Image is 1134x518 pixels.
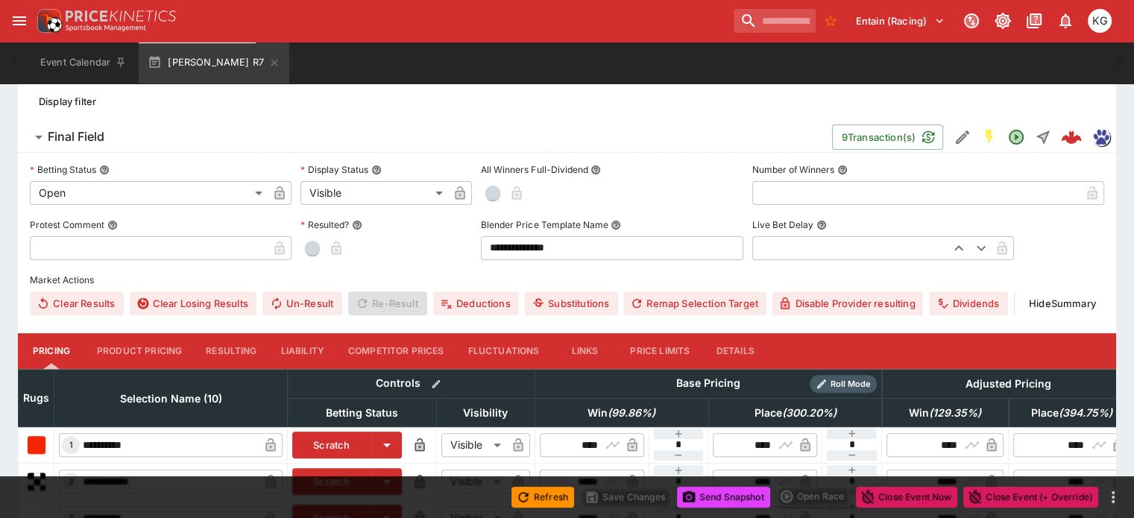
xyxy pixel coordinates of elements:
button: Remap Selection Target [624,291,766,315]
div: 580aca09-8cda-47cc-a16e-12e21ae9c17d [1061,127,1082,148]
p: Resulted? [300,218,349,231]
p: Live Bet Delay [752,218,813,231]
span: Roll Mode [825,378,877,391]
div: Show/hide Price Roll mode configuration. [810,375,877,393]
div: grnz [1092,128,1110,146]
button: HideSummary [1021,291,1104,315]
button: Clear Results [30,291,124,315]
button: Kevin Gutschlag [1083,4,1116,37]
div: Kevin Gutschlag [1088,9,1112,33]
button: Dividends [929,291,1007,315]
button: Un-Result [262,291,342,315]
button: Number of Winners [837,165,848,175]
button: Links [551,333,618,369]
p: Blender Price Template Name [481,218,608,231]
button: Protest Comment [107,220,118,230]
button: Disable Provider resulting [772,291,924,315]
input: search [734,9,816,33]
img: PriceKinetics Logo [33,6,63,36]
button: more [1104,488,1122,506]
button: Documentation [1021,7,1048,34]
button: Liability [269,333,336,369]
span: 1 [66,440,76,450]
span: Re-Result [348,291,426,315]
button: Substitutions [525,291,618,315]
img: PriceKinetics [66,10,176,22]
button: All Winners Full-Dividend [590,165,601,175]
button: Details [702,333,769,369]
h6: Final Field [48,129,104,145]
span: excl. Emergencies (99.86%) [571,404,672,422]
img: logo-cerberus--red.svg [1061,127,1082,148]
span: Visibility [447,404,524,422]
th: Rugs [19,369,54,426]
button: No Bookmarks [819,9,842,33]
button: Pricing [18,333,85,369]
span: excl. Emergencies (129.35%) [892,404,998,422]
button: Send Snapshot [677,487,770,508]
div: Open [30,181,268,205]
button: Product Pricing [85,333,194,369]
div: Visible [300,181,448,205]
span: Betting Status [309,404,415,422]
button: Price Limits [618,333,702,369]
img: Sportsbook Management [66,25,146,31]
p: Display Status [300,163,368,176]
p: Protest Comment [30,218,104,231]
a: 580aca09-8cda-47cc-a16e-12e21ae9c17d [1056,122,1086,152]
em: ( 300.20 %) [781,404,836,422]
div: Visible [441,470,506,493]
button: Fluctuations [456,333,552,369]
button: Notifications [1052,7,1079,34]
button: Resulting [194,333,268,369]
button: Display Status [371,165,382,175]
button: Scratch [292,432,372,458]
th: Controls [288,369,535,398]
button: Competitor Prices [336,333,456,369]
button: Betting Status [99,165,110,175]
button: Clear Losing Results [130,291,256,315]
label: Market Actions [30,269,1104,291]
em: ( 129.35 %) [929,404,981,422]
button: Refresh [511,487,574,508]
img: grnz [1093,129,1109,145]
button: Close Event Now [856,487,957,508]
button: Toggle light/dark mode [989,7,1016,34]
button: Live Bet Delay [816,220,827,230]
button: Select Tenant [847,9,954,33]
div: Base Pricing [670,374,746,393]
p: Number of Winners [752,163,834,176]
span: Selection Name (10) [104,390,239,408]
button: Resulted? [352,220,362,230]
button: Straight [1030,124,1056,151]
div: split button [776,486,850,507]
em: ( 394.75 %) [1059,404,1112,422]
em: ( 99.86 %) [608,404,655,422]
button: Deductions [433,291,519,315]
div: Visible [441,433,506,457]
button: open drawer [6,7,33,34]
button: 9Transaction(s) [832,124,943,150]
p: All Winners Full-Dividend [481,163,588,176]
button: Display filter [30,89,105,113]
button: Close Event (+ Override) [963,487,1098,508]
span: excl. Emergencies (300.20%) [737,404,852,422]
button: Connected to PK [958,7,985,34]
button: Scratch [292,468,372,495]
button: Final Field [18,122,832,152]
button: Open [1003,124,1030,151]
svg: Open [1007,128,1025,146]
button: Blender Price Template Name [611,220,621,230]
p: Betting Status [30,163,96,176]
button: [PERSON_NAME] R7 [139,42,289,83]
button: Event Calendar [31,42,136,83]
button: SGM Enabled [976,124,1003,151]
button: Edit Detail [949,124,976,151]
button: Bulk edit [426,374,446,394]
span: excl. Emergencies (394.75%) [1015,404,1129,422]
